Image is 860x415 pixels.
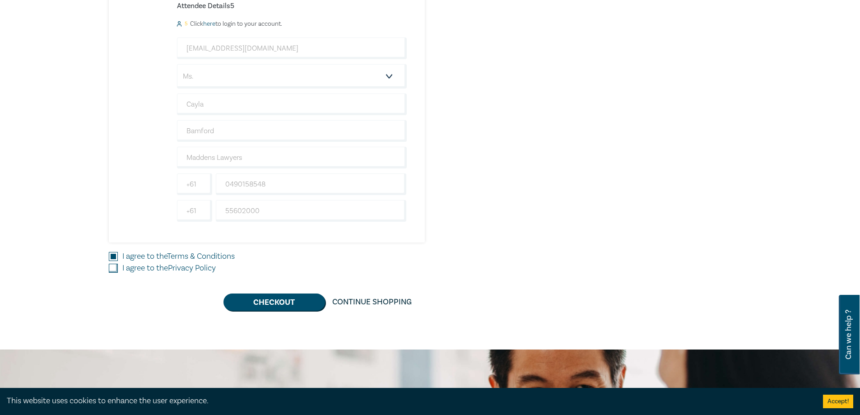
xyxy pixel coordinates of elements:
[122,262,216,274] label: I agree to the
[177,93,407,115] input: First Name*
[177,2,407,10] h6: Attendee Details 5
[325,294,419,311] a: Continue Shopping
[216,200,407,222] input: Phone
[844,300,853,369] span: Can we help ?
[216,173,407,195] input: Mobile*
[823,395,853,408] button: Accept cookies
[188,20,282,28] p: Click to login to your account.
[177,147,407,168] input: Company
[177,120,407,142] input: Last Name*
[168,263,216,273] a: Privacy Policy
[167,251,235,261] a: Terms & Conditions
[203,20,215,28] a: here
[177,173,212,195] input: +61
[177,37,407,59] input: Attendee Email*
[177,200,212,222] input: +61
[122,251,235,262] label: I agree to the
[223,294,325,311] button: Checkout
[185,21,188,27] small: 5
[7,395,809,407] div: This website uses cookies to enhance the user experience.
